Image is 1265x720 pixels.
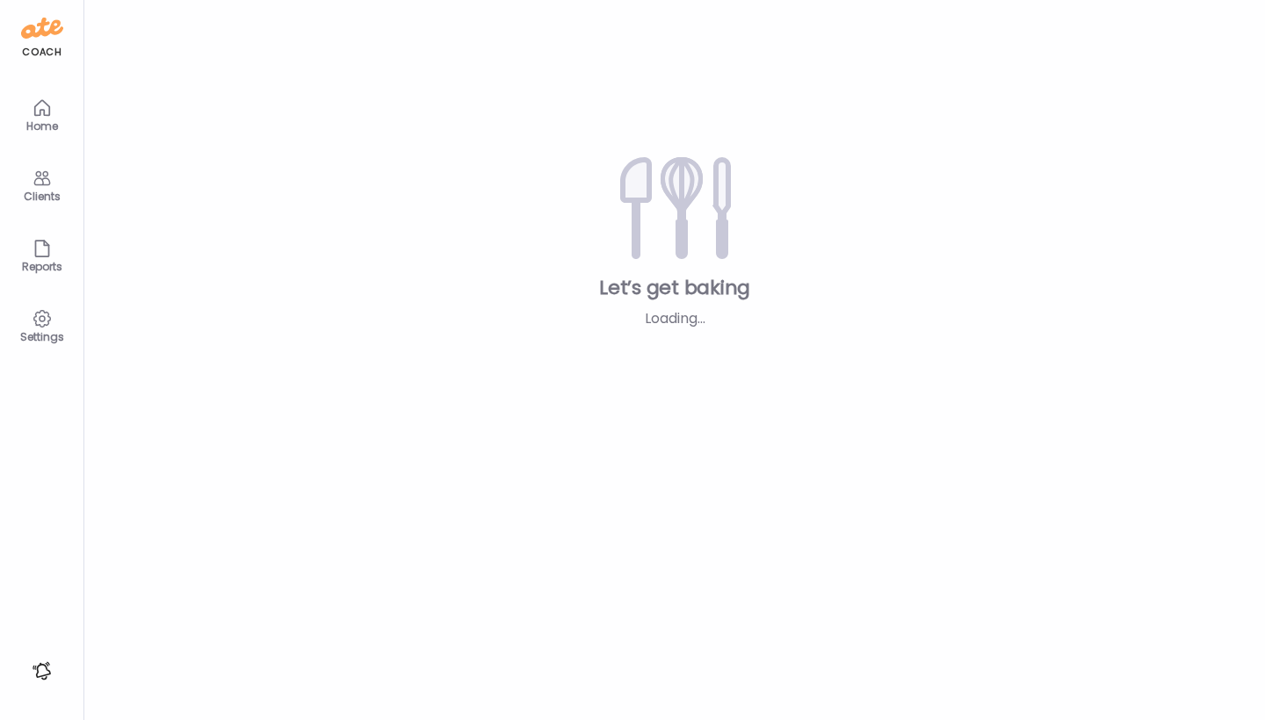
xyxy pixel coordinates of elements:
[553,308,798,329] div: Loading...
[11,261,74,272] div: Reports
[11,191,74,202] div: Clients
[11,120,74,132] div: Home
[11,331,74,342] div: Settings
[112,275,1237,301] div: Let’s get baking
[21,14,63,42] img: ate
[22,45,61,60] div: coach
